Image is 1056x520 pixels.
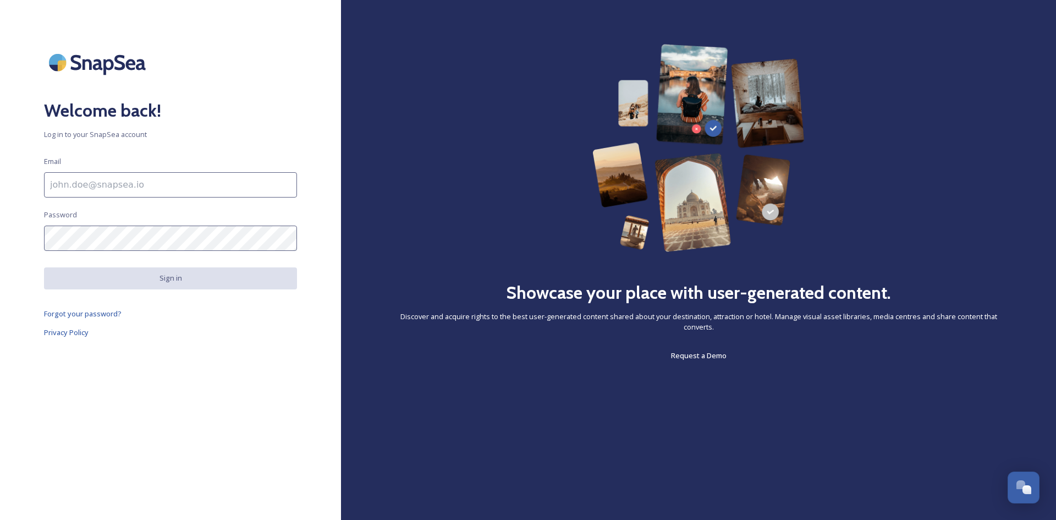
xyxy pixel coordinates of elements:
[385,311,1012,332] span: Discover and acquire rights to the best user-generated content shared about your destination, att...
[592,44,805,252] img: 63b42ca75bacad526042e722_Group%20154-p-800.png
[44,309,122,319] span: Forgot your password?
[44,97,297,124] h2: Welcome back!
[44,156,61,167] span: Email
[671,351,727,360] span: Request a Demo
[44,172,297,198] input: john.doe@snapsea.io
[44,267,297,289] button: Sign in
[44,307,297,320] a: Forgot your password?
[671,349,727,362] a: Request a Demo
[44,129,297,140] span: Log in to your SnapSea account
[44,210,77,220] span: Password
[506,280,891,306] h2: Showcase your place with user-generated content.
[44,326,297,339] a: Privacy Policy
[44,327,89,337] span: Privacy Policy
[44,44,154,81] img: SnapSea Logo
[1008,472,1039,503] button: Open Chat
